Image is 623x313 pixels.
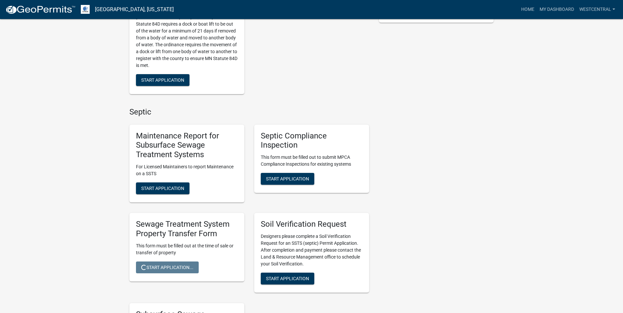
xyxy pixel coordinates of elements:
button: Start Application [261,273,314,284]
p: This form must be filled out at the time of sale or transfer of property [136,242,238,256]
h5: Maintenance Report for Subsurface Sewage Treatment Systems [136,131,238,159]
p: [GEOGRAPHIC_DATA] and [US_STATE] State Statute 84D requires a dock or boat lift to be out of the ... [136,14,238,69]
span: Start Application... [141,264,193,270]
p: This form must be filled out to submit MPCA Compliance Inspections for existing systems [261,154,363,168]
button: Start Application... [136,261,199,273]
p: For Licensed Maintainers to report Maintenance on a SSTS [136,163,238,177]
button: Start Application [261,173,314,185]
h5: Soil Verification Request [261,219,363,229]
button: Start Application [136,74,189,86]
span: Start Application [141,77,184,82]
p: Designers please complete a Soil Verification Request for an SSTS (septic) Permit Application. Af... [261,233,363,267]
a: westcentral [577,3,618,16]
img: Otter Tail County, Minnesota [81,5,90,14]
h5: Sewage Treatment System Property Transfer Form [136,219,238,239]
a: Home [519,3,537,16]
h4: Septic [129,107,369,117]
span: Start Application [266,276,309,281]
button: Start Application [136,182,189,194]
h5: Septic Compliance Inspection [261,131,363,150]
a: My Dashboard [537,3,577,16]
span: Start Application [141,186,184,191]
a: [GEOGRAPHIC_DATA], [US_STATE] [95,4,174,15]
span: Start Application [266,176,309,181]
